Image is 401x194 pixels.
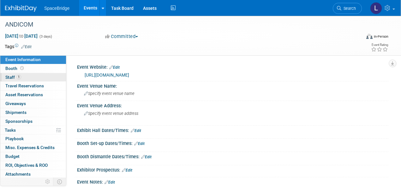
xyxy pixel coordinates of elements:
td: Personalize Event Tab Strip [42,178,53,186]
span: Event Information [5,57,41,62]
a: Event Information [0,55,66,64]
div: Booth Dismantle Dates/Times: [77,152,388,160]
button: Committed [103,33,141,40]
a: Sponsorships [0,117,66,126]
span: (3 days) [39,34,52,39]
a: Shipments [0,108,66,117]
span: Travel Reservations [5,83,44,88]
a: [URL][DOMAIN_NAME] [85,72,129,78]
a: Staff1 [0,73,66,82]
a: Asset Reservations [0,91,66,99]
img: Luminita Oprescu [370,2,382,14]
span: Giveaways [5,101,26,106]
a: Playbook [0,135,66,143]
a: Budget [0,152,66,161]
img: Format-Inperson.png [366,34,373,39]
span: Budget [5,154,20,159]
span: to [18,34,24,39]
span: Misc. Expenses & Credits [5,145,55,150]
span: Booth not reserved yet [19,66,25,71]
a: Edit [109,65,120,70]
div: Event Website: [77,62,388,71]
span: ROI, Objectives & ROO [5,163,48,168]
a: Edit [21,45,32,49]
span: Shipments [5,110,27,115]
span: Playbook [5,136,24,141]
span: Tasks [5,128,16,133]
td: Toggle Event Tabs [53,178,66,186]
a: Travel Reservations [0,82,66,90]
a: Search [333,3,362,14]
span: 1 [16,75,21,79]
a: Edit [105,180,115,185]
div: In-Person [374,34,388,39]
div: Event Format [332,33,389,42]
div: Booth Set-up Dates/Times: [77,139,388,147]
div: Event Rating [371,43,388,47]
a: Edit [122,168,132,172]
div: Exhibit Hall Dates/Times: [77,126,388,134]
span: Attachments [5,172,31,177]
span: Booth [5,66,25,71]
span: Asset Reservations [5,92,43,97]
a: Giveaways [0,99,66,108]
span: SpaceBridge [44,6,69,11]
div: ANDICOM [3,19,356,30]
span: Sponsorships [5,119,33,124]
a: Booth [0,64,66,73]
div: Exhibitor Prospectus: [77,165,388,173]
span: [DATE] [DATE] [5,33,38,39]
a: Tasks [0,126,66,135]
a: Edit [134,141,145,146]
div: Event Venue Name: [77,81,388,89]
span: Search [341,6,356,11]
td: Tags [5,43,32,50]
a: ROI, Objectives & ROO [0,161,66,170]
span: Specify event venue address [84,111,138,116]
a: Edit [141,155,152,159]
a: Edit [131,128,141,133]
img: ExhibitDay [5,5,37,12]
span: Staff [5,75,21,80]
div: Event Venue Address: [77,101,388,109]
div: Event Notes: [77,177,388,185]
span: Specify event venue name [84,91,135,96]
a: Attachments [0,170,66,178]
a: Misc. Expenses & Credits [0,143,66,152]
